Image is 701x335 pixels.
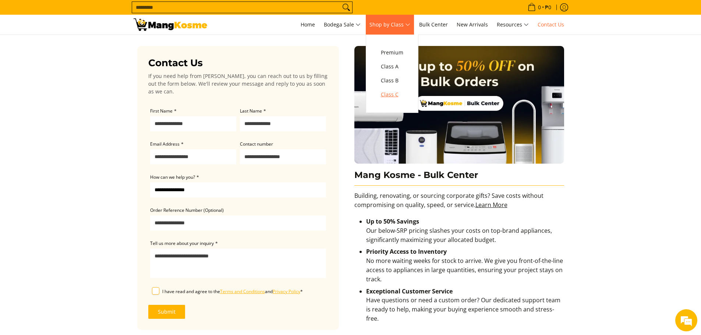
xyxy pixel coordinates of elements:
[366,247,564,286] li: No more waiting weeks for stock to arrive. We give you front-of-the-line access to appliances in ...
[453,15,492,35] a: New Arrivals
[273,288,300,295] a: Privacy Policy
[366,287,564,326] li: Have questions or need a custom order? Our dedicated support team is ready to help, making your b...
[457,21,488,28] span: New Arrivals
[150,240,214,246] span: Tell us more about your inquiry
[324,20,361,29] span: Bodega Sale
[150,207,224,213] span: Order Reference Number (Optional)
[148,305,185,319] button: Submit
[148,72,328,95] p: If you need help from [PERSON_NAME], you can reach out to us by filling out the form below. We'll...
[150,141,180,147] span: Email Address
[525,3,553,11] span: •
[215,15,568,35] nav: Main Menu
[377,74,407,88] a: Class B
[162,288,300,295] span: I have read and agree to the and
[369,20,410,29] span: Shop by Class
[493,15,532,35] a: Resources
[301,21,315,28] span: Home
[366,15,414,35] a: Shop by Class
[381,48,403,57] span: Premium
[538,21,564,28] span: Contact Us
[354,191,564,217] p: Building, renovating, or sourcing corporate gifts? Save costs without compromising on quality, sp...
[377,60,407,74] a: Class A
[366,287,453,295] strong: Exceptional Customer Service
[419,21,448,28] span: Bulk Center
[415,15,452,35] a: Bulk Center
[150,174,195,180] span: How can we help you?
[148,57,328,69] h3: Contact Us
[534,15,568,35] a: Contact Us
[497,20,529,29] span: Resources
[240,141,273,147] span: Contact number
[366,247,447,256] strong: Priority Access to Inventory
[340,2,352,13] button: Search
[240,108,262,114] span: Last Name
[366,217,419,225] strong: Up to 50% Savings
[150,108,173,114] span: First Name
[366,217,564,247] li: Our below-SRP pricing slashes your costs on top-brand appliances, significantly maximizing your a...
[381,62,403,71] span: Class A
[320,15,364,35] a: Bodega Sale
[381,90,403,99] span: Class C
[537,5,542,10] span: 0
[220,288,265,295] a: Terms and Conditions
[297,15,319,35] a: Home
[377,46,407,60] a: Premium
[381,76,403,85] span: Class B
[377,88,407,101] a: Class C
[544,5,552,10] span: ₱0
[475,201,507,209] a: Learn More
[354,170,564,186] h3: Mang Kosme - Bulk Center
[134,18,207,31] img: Contact Us Today! l Mang Kosme - Home Appliance Warehouse Sale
